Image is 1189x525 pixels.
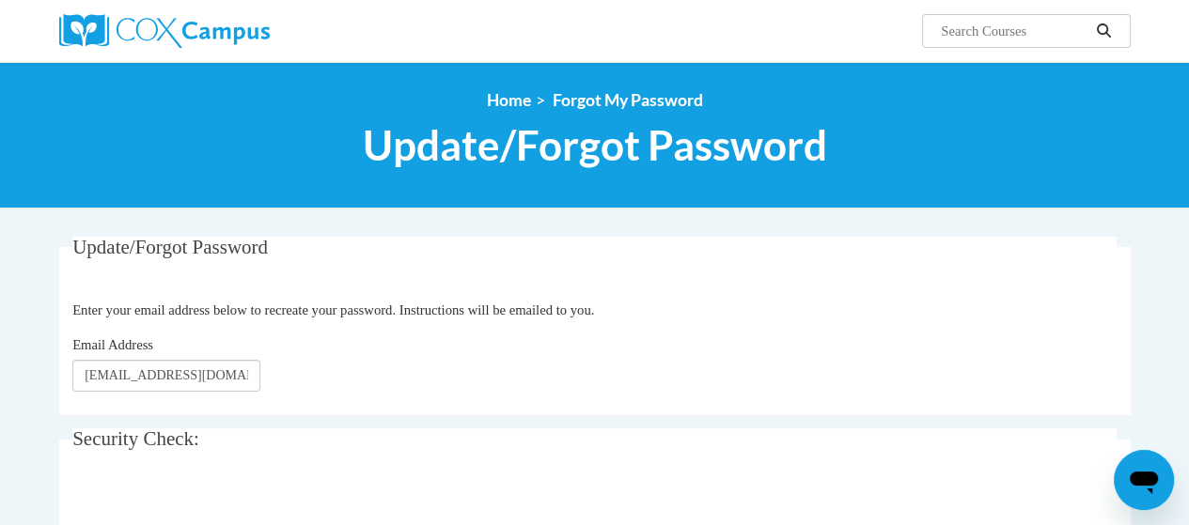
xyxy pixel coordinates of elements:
span: Email Address [72,337,153,352]
span: Update/Forgot Password [363,120,827,170]
a: Home [487,90,531,110]
img: Cox Campus [59,14,270,48]
iframe: Button to launch messaging window [1114,450,1174,510]
span: Enter your email address below to recreate your password. Instructions will be emailed to you. [72,302,594,317]
span: Update/Forgot Password [72,236,268,258]
span: Forgot My Password [553,90,703,110]
span: Security Check: [72,427,199,450]
a: Cox Campus [59,14,398,48]
input: Email [72,360,260,392]
input: Search Courses [939,20,1089,42]
button: Search [1089,20,1118,42]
